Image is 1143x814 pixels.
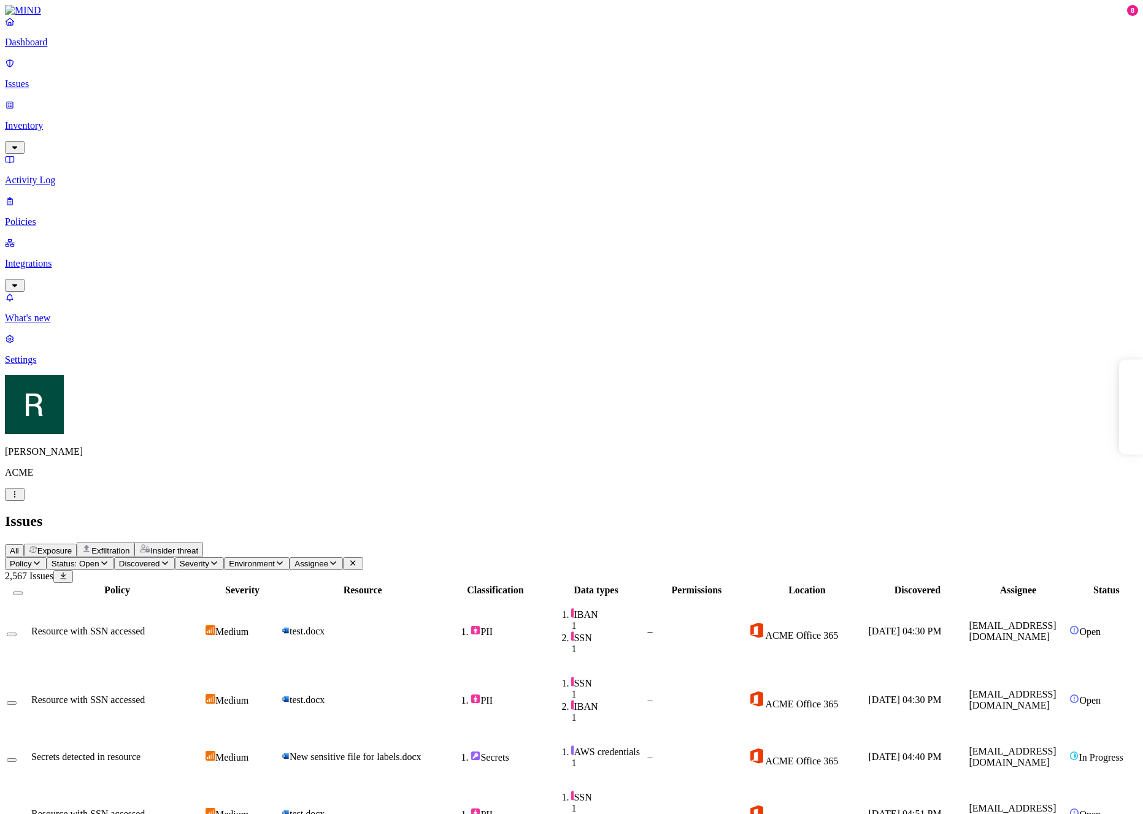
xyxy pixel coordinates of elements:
img: pii-line [571,631,574,641]
div: SSN [571,631,645,644]
span: Status: Open [52,559,99,568]
div: IBAN [571,608,645,620]
div: Location [748,585,866,596]
span: 2,567 Issues [5,571,53,581]
div: PII [471,625,544,637]
img: office-365 [748,747,765,764]
a: MIND [5,5,1138,16]
div: 8 [1127,5,1138,16]
span: All [10,546,19,555]
span: Severity [180,559,209,568]
a: What's new [5,292,1138,324]
div: AWS credentials [571,745,645,758]
img: pii [471,625,480,635]
img: pii-line [571,700,574,710]
span: Medium [215,695,248,706]
span: Open [1079,695,1101,706]
a: Inventory [5,99,1138,152]
a: Integrations [5,237,1138,290]
img: severity-medium [206,625,215,635]
span: Medium [215,626,248,637]
span: test.docx [290,626,325,636]
div: PII [471,694,544,706]
span: [DATE] 04:30 PM [868,626,941,636]
span: [EMAIL_ADDRESS][DOMAIN_NAME] [969,620,1056,642]
p: Issues [5,78,1138,89]
a: Settings [5,333,1138,365]
span: Resource with SSN accessed [31,626,145,636]
span: Resource with SSN accessed [31,694,145,705]
img: secret-line [571,745,574,755]
div: Secrets [471,751,544,763]
p: Inventory [5,120,1138,131]
img: status-open [1069,625,1079,635]
img: status-open [1069,694,1079,704]
span: Open [1079,626,1101,637]
span: In Progress [1079,752,1123,763]
img: pii [471,694,480,704]
p: Activity Log [5,175,1138,186]
img: Ron Rabinovich [5,375,64,434]
div: Status [1069,585,1143,596]
div: 1 [571,689,645,700]
div: 1 [571,758,645,769]
a: Dashboard [5,16,1138,48]
img: severity-medium [206,694,215,704]
span: – [647,751,652,762]
span: – [647,626,652,636]
span: ACME Office 365 [765,756,838,766]
img: secret [471,751,480,761]
span: Exfiltration [91,546,129,555]
p: Dashboard [5,37,1138,48]
img: pii-line [571,677,574,687]
img: status-in-progress [1069,751,1079,761]
span: ACME Office 365 [765,699,838,709]
div: Discovered [868,585,966,596]
img: pii-line [571,791,574,801]
div: Classification [446,585,544,596]
span: [EMAIL_ADDRESS][DOMAIN_NAME] [969,689,1056,710]
span: [DATE] 04:30 PM [868,694,941,705]
button: Select all [13,591,23,595]
div: Assignee [969,585,1067,596]
span: Discovered [119,559,160,568]
span: New sensitive file for labels.docx [290,751,421,762]
p: Settings [5,354,1138,365]
img: office-365 [748,622,765,639]
span: [DATE] 04:40 PM [868,751,941,762]
span: test.docx [290,694,325,705]
img: microsoft-word [282,695,290,703]
p: Integrations [5,258,1138,269]
div: 1 [571,803,645,814]
img: microsoft-word [282,626,290,634]
div: 1 [571,712,645,723]
p: What's new [5,313,1138,324]
h2: Issues [5,513,1138,530]
span: Exposure [37,546,72,555]
img: pii-line [571,608,574,618]
img: severity-medium [206,751,215,761]
div: SSN [571,677,645,689]
button: Select row [7,701,17,705]
span: ACME Office 365 [765,630,838,641]
div: Policy [31,585,203,596]
span: Insider threat [150,546,198,555]
button: Select row [7,758,17,762]
img: office-365 [748,690,765,707]
span: Environment [229,559,275,568]
button: Select row [7,633,17,636]
p: Policies [5,216,1138,227]
span: Medium [215,752,248,763]
div: SSN [571,791,645,803]
p: ACME [5,467,1138,478]
span: [EMAIL_ADDRESS][DOMAIN_NAME] [969,746,1056,767]
span: Assignee [294,559,328,568]
div: IBAN [571,700,645,712]
img: MIND [5,5,41,16]
span: Secrets detected in resource [31,751,140,762]
a: Issues [5,58,1138,89]
div: Permissions [647,585,745,596]
div: 1 [571,620,645,631]
p: [PERSON_NAME] [5,446,1138,457]
div: Severity [206,585,279,596]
